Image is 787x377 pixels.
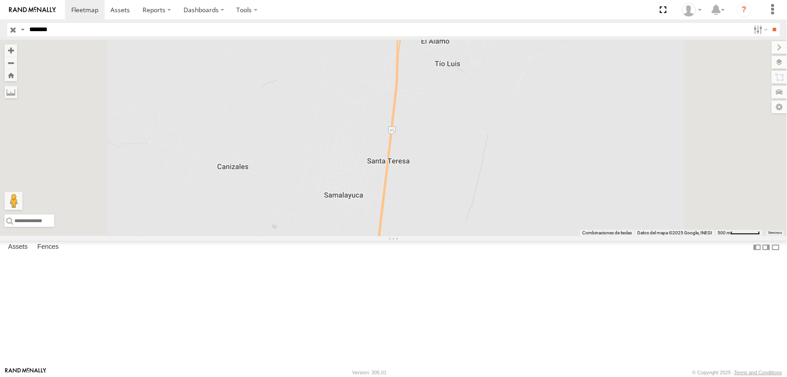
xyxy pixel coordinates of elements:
[753,241,762,254] label: Dock Summary Table to the Left
[768,231,782,235] a: Términos
[762,241,771,254] label: Dock Summary Table to the Right
[772,101,787,113] label: Map Settings
[4,241,32,254] label: Assets
[737,3,751,17] i: ?
[692,370,782,375] div: © Copyright 2025 -
[637,230,712,235] span: Datos del mapa ©2025 Google, INEGI
[582,230,632,236] button: Combinaciones de teclas
[5,56,17,69] button: Zoom out
[5,368,46,377] a: Visit our Website
[679,3,705,17] div: carolina herrera
[19,23,26,36] label: Search Query
[750,23,769,36] label: Search Filter Options
[5,192,23,210] button: Arrastra al hombrecito al mapa para abrir Street View
[33,241,63,254] label: Fences
[771,241,780,254] label: Hide Summary Table
[352,370,387,375] div: Version: 305.01
[718,230,731,235] span: 500 m
[5,44,17,56] button: Zoom in
[734,370,782,375] a: Terms and Conditions
[5,86,17,98] label: Measure
[5,69,17,81] button: Zoom Home
[9,7,56,13] img: rand-logo.svg
[715,230,763,236] button: Escala del mapa: 500 m por 61 píxeles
